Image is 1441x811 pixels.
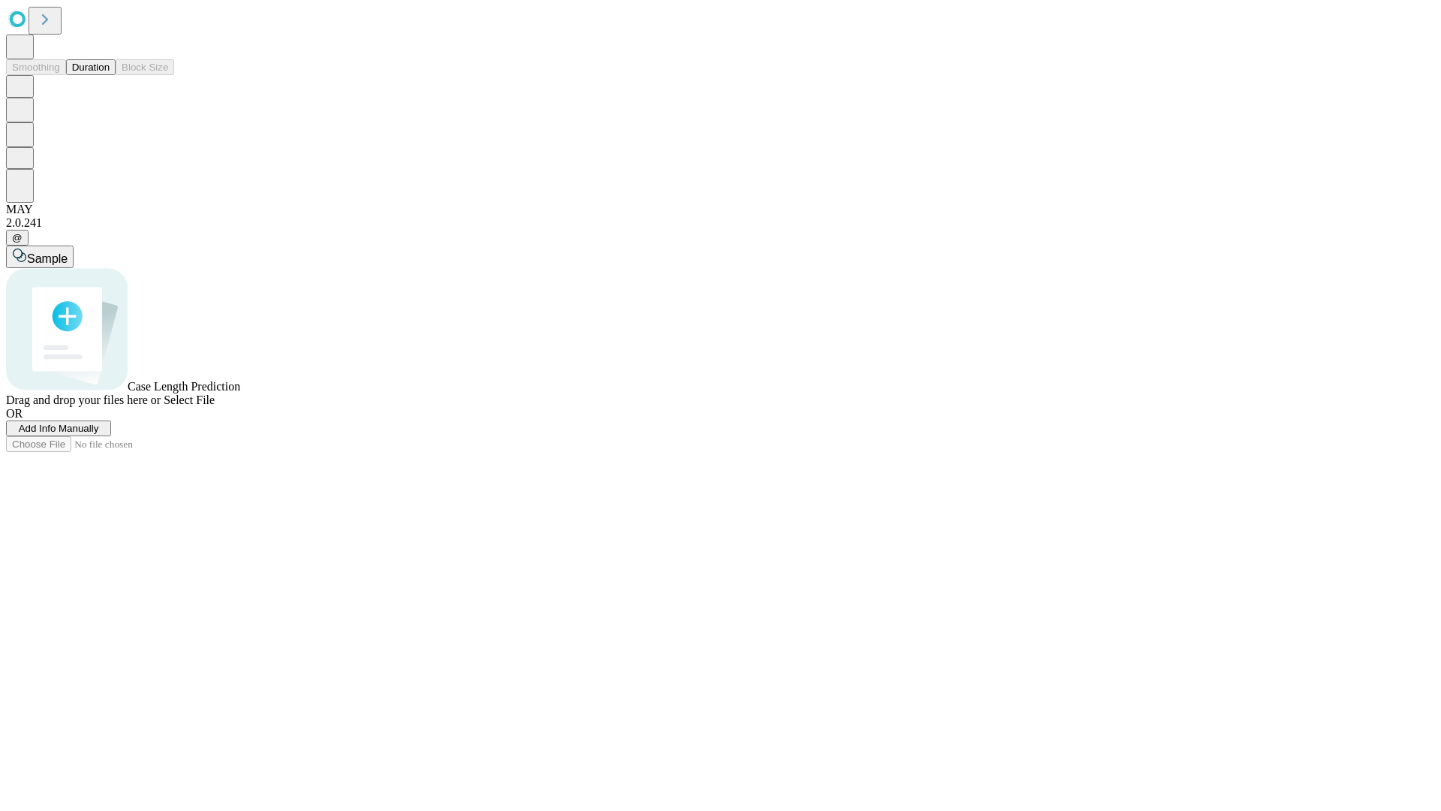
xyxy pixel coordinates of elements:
[6,216,1435,230] div: 2.0.241
[6,407,23,420] span: OR
[66,59,116,75] button: Duration
[6,246,74,268] button: Sample
[6,230,29,246] button: @
[128,380,240,393] span: Case Length Prediction
[6,59,66,75] button: Smoothing
[6,421,111,436] button: Add Info Manually
[6,393,161,406] span: Drag and drop your files here or
[164,393,215,406] span: Select File
[19,423,99,434] span: Add Info Manually
[6,203,1435,216] div: MAY
[27,252,68,265] span: Sample
[12,232,23,243] span: @
[116,59,174,75] button: Block Size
